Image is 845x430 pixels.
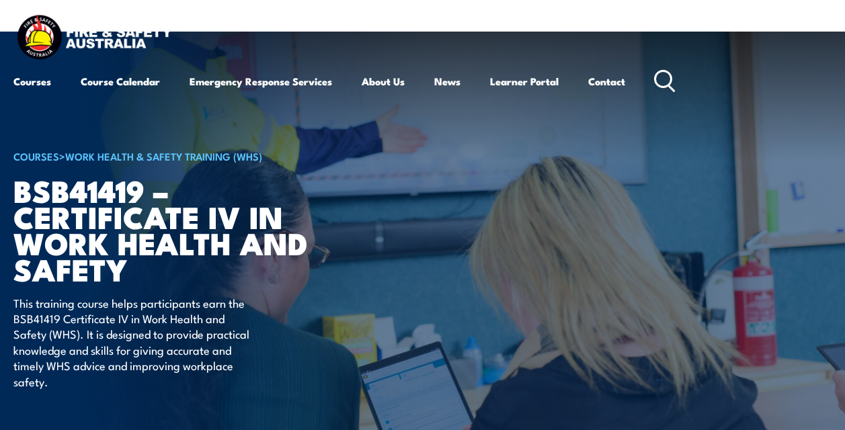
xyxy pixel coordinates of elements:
a: Emergency Response Services [190,65,332,97]
a: Work Health & Safety Training (WHS) [65,148,262,163]
a: Course Calendar [81,65,160,97]
a: News [434,65,460,97]
h6: > [13,148,346,164]
h1: BSB41419 – Certificate IV in Work Health and Safety [13,177,346,282]
a: COURSES [13,148,59,163]
a: About Us [362,65,405,97]
a: Learner Portal [490,65,559,97]
a: Contact [588,65,625,97]
a: Courses [13,65,51,97]
p: This training course helps participants earn the BSB41419 Certificate IV in Work Health and Safet... [13,295,259,389]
